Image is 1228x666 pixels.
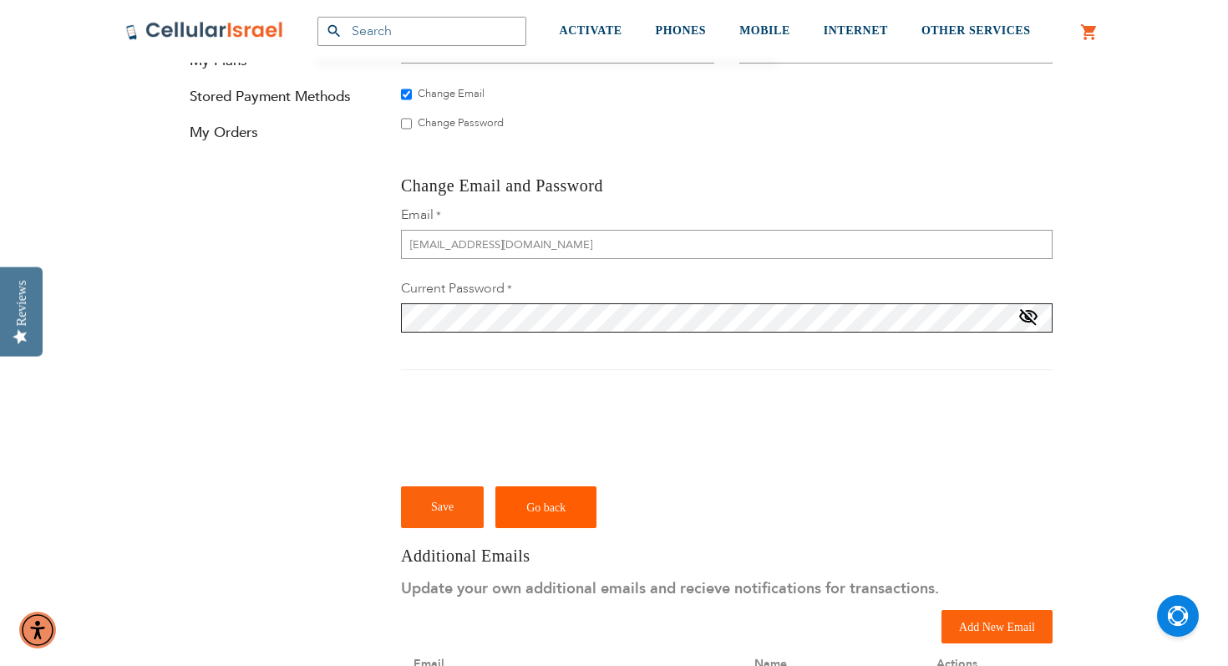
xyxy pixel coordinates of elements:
a: My Orders [175,123,376,142]
button: Add New Email [941,610,1053,643]
span: Change Email [418,86,485,101]
span: Save [431,501,454,513]
input: Change Password [401,115,412,132]
a: Go back [495,486,596,528]
span: Current Password [401,279,505,297]
h3: Change Email and Password [401,175,1053,197]
span: Change Password [418,115,504,130]
div: Accessibility Menu [19,612,56,648]
input: Change Email [401,86,412,103]
span: Add New Email [959,621,1035,633]
div: Reviews [14,280,29,326]
span: PHONES [656,24,707,37]
p: Update your own additional emails and recieve notifications for transactions. [401,576,1053,602]
input: Search [317,17,526,46]
iframe: reCAPTCHA [401,387,655,452]
span: OTHER SERVICES [921,24,1031,37]
span: Email [401,206,434,224]
a: Stored Payment Methods [175,87,376,106]
input: Email [401,230,1053,259]
img: Cellular Israel Logo [125,21,284,41]
span: Go back [526,501,566,514]
h3: Additional Emails [401,545,1053,567]
span: MOBILE [739,24,790,37]
button: Save [401,486,484,528]
span: ACTIVATE [560,24,622,37]
span: INTERNET [824,24,888,37]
